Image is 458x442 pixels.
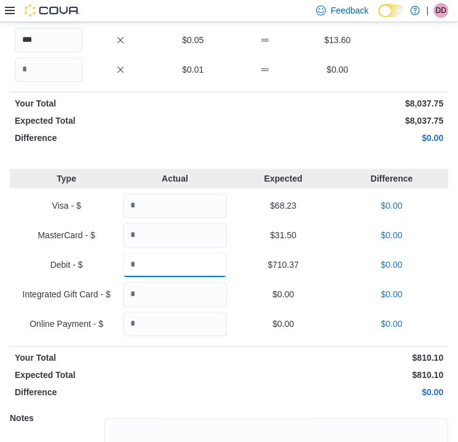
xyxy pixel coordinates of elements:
p: $0.00 [232,132,444,144]
p: $0.05 [159,34,227,46]
img: Cova [25,4,80,17]
p: Type [15,172,118,185]
p: $0.00 [340,259,443,271]
p: Online Payment - $ [15,318,118,330]
input: Quantity [15,28,82,52]
input: Quantity [123,193,226,218]
input: Quantity [123,252,226,277]
span: DD [435,3,446,18]
p: Your Total [15,352,227,364]
p: Expected [232,172,335,185]
p: $0.00 [340,229,443,241]
p: $0.00 [340,318,443,330]
p: Expected Total [15,115,227,127]
p: MasterCard - $ [15,229,118,241]
p: Your Total [15,97,227,110]
span: Dark Mode [378,17,379,18]
p: $13.60 [304,34,371,46]
p: $810.10 [232,369,444,381]
p: $8,037.75 [232,115,444,127]
p: $0.00 [232,386,444,398]
span: Feedback [331,4,368,17]
p: $0.00 [232,318,335,330]
p: $8,037.75 [232,97,444,110]
p: $0.00 [340,199,443,212]
input: Quantity [123,282,226,307]
p: Expected Total [15,369,227,381]
p: $0.01 [159,63,227,76]
p: Difference [340,172,443,185]
p: Actual [123,172,226,185]
p: $0.00 [340,288,443,300]
p: Visa - $ [15,199,118,212]
p: Integrated Gift Card - $ [15,288,118,300]
p: $31.50 [232,229,335,241]
input: Quantity [123,223,226,247]
p: $810.10 [232,352,444,364]
h5: Notes [10,406,102,430]
input: Quantity [15,57,82,82]
p: $0.00 [232,288,335,300]
input: Quantity [123,311,226,336]
p: $68.23 [232,199,335,212]
p: $710.37 [232,259,335,271]
div: Darian Demeria [433,3,448,18]
p: $0.00 [304,63,371,76]
p: Difference [15,386,227,398]
p: | [426,3,428,18]
p: Debit - $ [15,259,118,271]
p: Difference [15,132,227,144]
input: Dark Mode [378,4,404,17]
